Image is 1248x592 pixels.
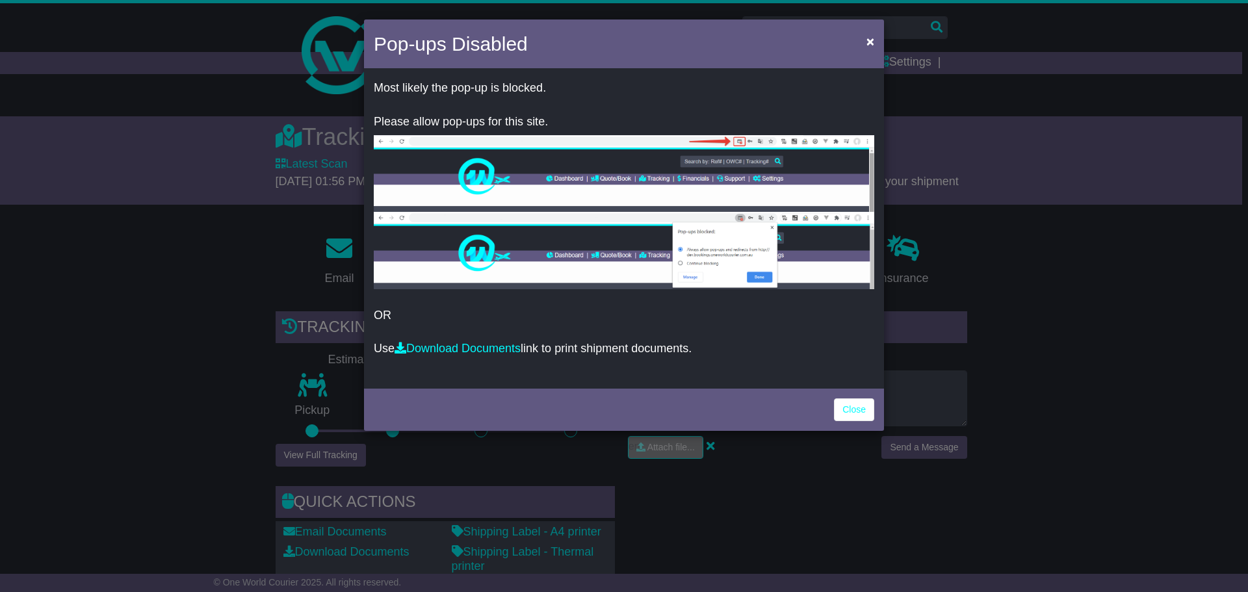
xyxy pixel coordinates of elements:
[860,28,881,55] button: Close
[866,34,874,49] span: ×
[374,29,528,58] h4: Pop-ups Disabled
[834,398,874,421] a: Close
[374,342,874,356] p: Use link to print shipment documents.
[374,135,874,212] img: allow-popup-1.png
[374,115,874,129] p: Please allow pop-ups for this site.
[364,71,884,385] div: OR
[395,342,521,355] a: Download Documents
[374,212,874,289] img: allow-popup-2.png
[374,81,874,96] p: Most likely the pop-up is blocked.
